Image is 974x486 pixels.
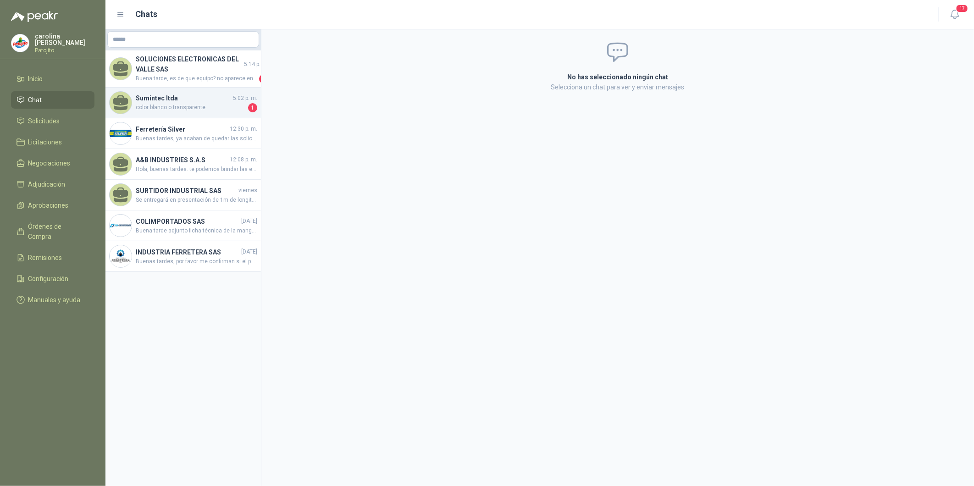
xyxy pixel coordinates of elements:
[458,72,778,82] h2: No has seleccionado ningún chat
[136,93,231,103] h4: Sumintec ltda
[35,33,94,46] p: carolina [PERSON_NAME]
[244,60,268,69] span: 5:14 p. m.
[28,200,69,210] span: Aprobaciones
[946,6,963,23] button: 17
[11,218,94,245] a: Órdenes de Compra
[11,112,94,130] a: Solicitudes
[11,291,94,309] a: Manuales y ayuda
[28,116,60,126] span: Solicitudes
[233,94,257,103] span: 5:02 p. m.
[11,133,94,151] a: Licitaciones
[28,295,81,305] span: Manuales y ayuda
[110,122,132,144] img: Company Logo
[28,158,71,168] span: Negociaciones
[11,11,58,22] img: Logo peakr
[136,165,257,174] span: Hola, buenas tardes. te podemos brindar las empaquetaduras y/o el cambio de las empaquetaduras pa...
[136,103,246,112] span: color blanco o transparente
[241,217,257,226] span: [DATE]
[956,4,968,13] span: 17
[28,253,62,263] span: Remisiones
[259,74,268,83] span: 1
[11,249,94,266] a: Remisiones
[11,176,94,193] a: Adjudicación
[136,155,228,165] h4: A&B INDUSTRIES S.A.S
[230,155,257,164] span: 12:08 p. m.
[105,88,261,118] a: Sumintec ltda5:02 p. m.color blanco o transparente1
[105,210,261,241] a: Company LogoCOLIMPORTADOS SAS[DATE]Buena tarde adjunto ficha técnica de la manguera
[136,196,257,204] span: Se entregará en presentación de 1m de longitud
[105,50,261,88] a: SOLUCIONES ELECTRONICAS DEL VALLE SAS5:14 p. m.Buena tarde, es de que equipo? no aparece en la de...
[136,216,239,226] h4: COLIMPORTADOS SAS
[241,248,257,256] span: [DATE]
[110,215,132,237] img: Company Logo
[11,197,94,214] a: Aprobaciones
[11,70,94,88] a: Inicio
[136,74,257,83] span: Buena tarde, es de que equipo? no aparece en la descripcion
[238,186,257,195] span: viernes
[105,118,261,149] a: Company LogoFerretería Silver12:30 p. m.Buenas tardes, ya acaban de quedar las solicitudes sin el...
[28,137,62,147] span: Licitaciones
[28,221,86,242] span: Órdenes de Compra
[136,134,257,143] span: Buenas tardes, ya acaban de quedar las solicitudes sin el costo de envío
[136,247,239,257] h4: INDUSTRIA FERRETERA SAS
[230,125,257,133] span: 12:30 p. m.
[28,274,69,284] span: Configuración
[28,74,43,84] span: Inicio
[35,48,94,53] p: Patojito
[11,270,94,287] a: Configuración
[136,8,158,21] h1: Chats
[11,155,94,172] a: Negociaciones
[136,124,228,134] h4: Ferretería Silver
[136,226,257,235] span: Buena tarde adjunto ficha técnica de la manguera
[105,241,261,272] a: Company LogoINDUSTRIA FERRETERA SAS[DATE]Buenas tardes, por favor me confirman si el polietileno ...
[105,180,261,210] a: SURTIDOR INDUSTRIAL SASviernesSe entregará en presentación de 1m de longitud
[458,82,778,92] p: Selecciona un chat para ver y enviar mensajes
[105,149,261,180] a: A&B INDUSTRIES S.A.S12:08 p. m.Hola, buenas tardes. te podemos brindar las empaquetaduras y/o el ...
[11,34,29,52] img: Company Logo
[136,54,242,74] h4: SOLUCIONES ELECTRONICAS DEL VALLE SAS
[28,179,66,189] span: Adjudicación
[136,257,257,266] span: Buenas tardes, por favor me confirman si el polietileno peletizado que requieren es para Inyecció...
[11,91,94,109] a: Chat
[248,103,257,112] span: 1
[28,95,42,105] span: Chat
[110,245,132,267] img: Company Logo
[136,186,237,196] h4: SURTIDOR INDUSTRIAL SAS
